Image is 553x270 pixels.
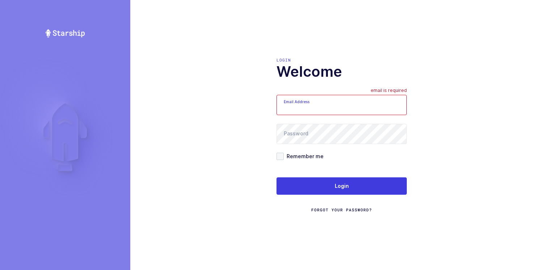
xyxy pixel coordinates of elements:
[284,153,324,160] span: Remember me
[311,207,372,213] a: Forgot Your Password?
[276,177,407,195] button: Login
[371,88,407,95] div: email is required
[335,182,349,190] span: Login
[276,124,407,144] input: Password
[276,57,407,63] div: Login
[276,95,407,115] input: Email Address
[276,63,407,80] h1: Welcome
[45,29,85,38] img: Starship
